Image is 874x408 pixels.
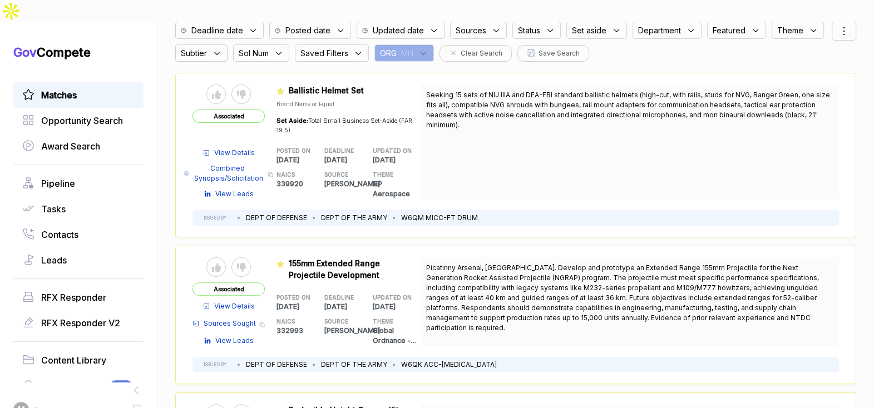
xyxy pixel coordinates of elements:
a: RFX Responder [22,291,135,304]
span: Contacts [41,228,78,241]
span: Associated [192,110,265,123]
li: DEPT OF DEFENSE [246,213,307,223]
h5: ISSUED BY [204,361,226,368]
span: Sources Sought [204,319,256,329]
li: DEPT OF THE ARMY [321,213,387,223]
span: Deadline date [191,24,243,36]
span: Status [518,24,540,36]
li: DEPT OF THE ARMY [321,360,387,370]
span: Tasks [41,202,66,216]
p: [DATE] [373,302,421,312]
span: ORG [380,47,397,59]
span: Idea Generator [41,379,105,392]
span: Featured [713,24,745,36]
p: NP Aerospace [373,179,421,199]
span: Combined Synopsis/Solicitation [193,163,264,183]
span: 155mm Extended Range Projectile Development [289,258,380,280]
span: Content Library [41,354,106,367]
span: Picatinny Arsenal, [GEOGRAPHIC_DATA]. Develop and prototype an Extended Range 155mm Projectile fo... [426,263,819,332]
p: [DATE] [373,155,421,165]
span: Sol Num [239,47,269,59]
p: 332993 [276,326,325,336]
h5: ISSUED BY [204,215,226,221]
h5: NAICS [276,317,307,326]
h5: POSTED ON [276,147,307,155]
li: W6QK ACC-[MEDICAL_DATA] [401,360,497,370]
h5: SOURCE [324,171,355,179]
a: Leads [22,253,135,267]
span: Total Small Business Set-Aside (FAR 19.5) [276,117,412,134]
a: Tasks [22,202,135,216]
p: 339920 [276,179,325,189]
h5: THEME [373,317,403,326]
button: Clear Search [440,45,512,62]
p: [DATE] [324,155,373,165]
li: DEPT OF DEFENSE [246,360,307,370]
span: Award Search [41,140,100,153]
span: View Details [214,301,255,311]
a: RFX Responder V2 [22,316,135,330]
h5: THEME [373,171,403,179]
a: Award Search [22,140,135,153]
button: Save Search [517,45,589,62]
h5: DEADLINE [324,293,355,302]
a: Content Library [22,354,135,367]
span: Subtier [181,47,207,59]
span: Ballistic Helmet Set [289,86,364,95]
a: Combined Synopsis/Solicitation [184,163,264,183]
span: Opportunity Search [41,114,123,127]
span: RFX Responder V2 [41,316,120,330]
span: Leads [41,253,67,267]
span: View Leads [215,189,254,199]
p: [PERSON_NAME] [324,326,373,336]
span: Posted date [285,24,330,36]
p: Global Ordnance - Large Caliber [373,326,421,346]
h5: SOURCE [324,317,355,326]
span: Clear Search [461,48,502,58]
a: Pipeline [22,177,135,190]
span: Department [638,24,681,36]
a: Idea GeneratorBeta [22,379,135,392]
span: Associated [192,282,265,296]
span: Set Aside: [276,117,308,125]
span: Save Search [539,48,580,58]
a: Opportunity Search [22,114,135,127]
span: Pipeline [41,177,75,190]
span: Theme [777,24,803,36]
p: [DATE] [276,302,325,312]
span: Saved Filters [300,47,348,59]
span: Matches [41,88,77,102]
li: W6QM MICC-FT DRUM [401,213,478,223]
h5: DEADLINE [324,147,355,155]
span: View Leads [215,336,254,346]
a: Matches [22,88,135,102]
h5: POSTED ON [276,293,307,302]
p: [DATE] [324,302,373,312]
h5: UPDATED ON [373,293,403,302]
span: Seeking 15 sets of NIJ IIIA and DEA-FBI standard ballistic helmets (high-cut, with rails, studs f... [426,91,830,129]
span: : MH [397,47,413,59]
span: View Details [214,148,255,158]
span: Updated date [373,24,424,36]
h1: Compete [13,44,144,60]
h5: NAICS [276,171,307,179]
span: RFX Responder [41,291,106,304]
span: Set aside [572,24,606,36]
p: [PERSON_NAME] [324,179,373,189]
a: Sources Sought [192,319,256,329]
span: Beta [110,380,132,391]
span: Brand Name or Equal [276,101,334,107]
span: Gov [13,45,37,59]
a: Contacts [22,228,135,241]
h5: UPDATED ON [373,147,403,155]
p: [DATE] [276,155,325,165]
span: Sources [456,24,486,36]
